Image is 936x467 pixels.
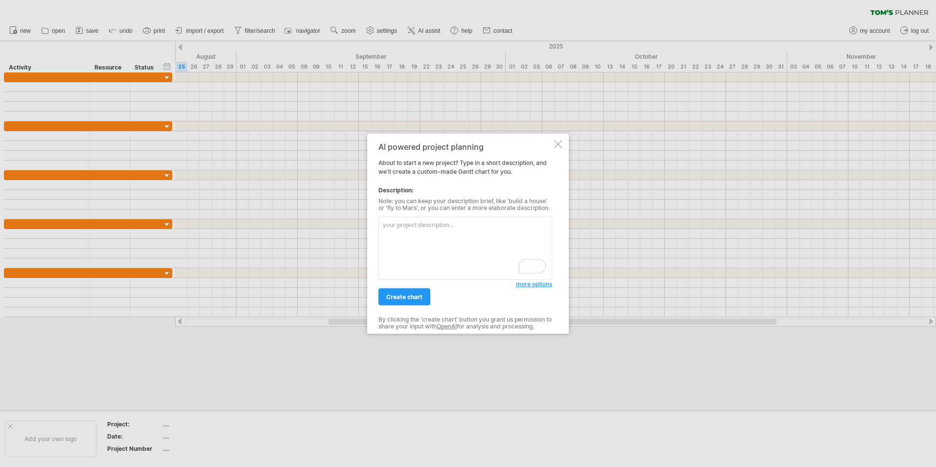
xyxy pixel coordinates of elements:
[516,280,552,288] span: more options
[437,323,457,330] a: OpenAI
[378,288,430,305] a: create chart
[378,198,552,212] div: Note: you can keep your description brief, like 'build a house' or 'fly to Mars', or you can ente...
[378,217,552,280] textarea: To enrich screen reader interactions, please activate Accessibility in Grammarly extension settings
[386,293,422,301] span: create chart
[378,316,552,330] div: By clicking the 'create chart' button you grant us permission to share your input with for analys...
[378,142,552,325] div: About to start a new project? Type in a short description, and we'll create a custom-made Gantt c...
[378,186,552,195] div: Description:
[516,280,552,289] a: more options
[378,142,552,151] div: AI powered project planning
